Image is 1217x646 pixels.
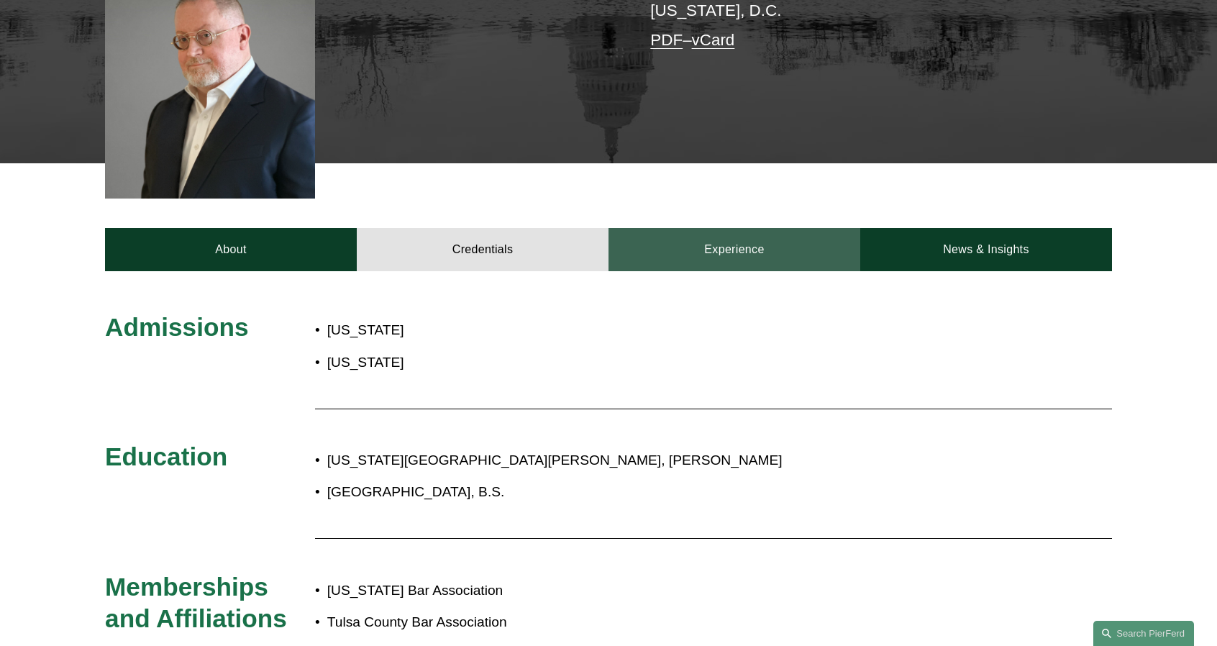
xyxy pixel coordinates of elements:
a: Credentials [357,228,608,271]
a: Search this site [1093,621,1194,646]
span: Admissions [105,313,248,341]
a: About [105,228,357,271]
span: Memberships and Affiliations [105,573,287,632]
p: [US_STATE] Bar Association [327,578,986,604]
p: [GEOGRAPHIC_DATA], B.S. [327,480,986,505]
span: Education [105,442,227,470]
p: Tulsa County Bar Association [327,610,986,635]
a: PDF [650,31,683,49]
p: [US_STATE] [327,350,693,376]
a: vCard [692,31,735,49]
a: Experience [608,228,860,271]
p: [US_STATE] [327,318,693,343]
p: [US_STATE][GEOGRAPHIC_DATA][PERSON_NAME], [PERSON_NAME] [327,448,986,473]
a: News & Insights [860,228,1112,271]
